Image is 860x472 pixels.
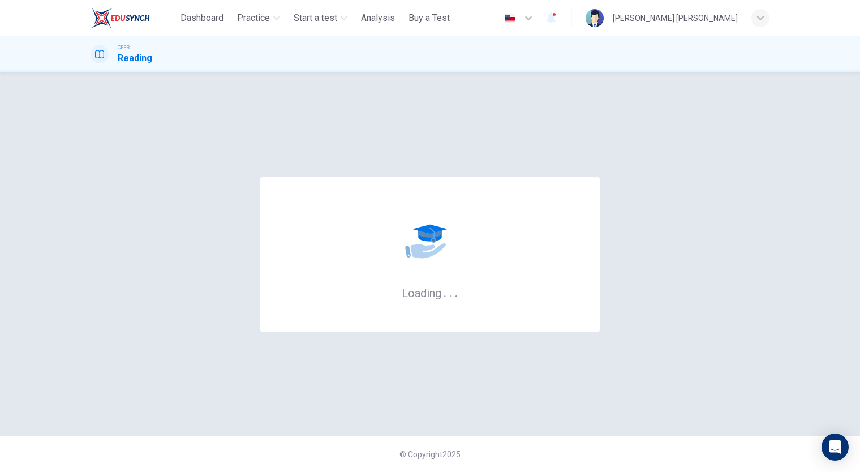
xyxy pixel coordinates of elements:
div: [PERSON_NAME] [PERSON_NAME] [613,11,738,25]
h6: . [443,282,447,301]
span: Dashboard [180,11,223,25]
span: Practice [237,11,270,25]
img: en [503,14,517,23]
button: Buy a Test [404,8,454,28]
img: Profile picture [586,9,604,27]
button: Start a test [289,8,352,28]
h6: Loading [402,285,458,300]
button: Analysis [356,8,399,28]
span: Start a test [294,11,337,25]
a: ELTC logo [91,7,176,29]
h6: . [454,282,458,301]
button: Dashboard [176,8,228,28]
h1: Reading [118,52,152,65]
h6: . [449,282,453,301]
button: Practice [233,8,285,28]
span: Buy a Test [408,11,450,25]
div: Open Intercom Messenger [822,434,849,461]
span: CEFR [118,44,130,52]
span: © Copyright 2025 [399,450,461,459]
span: Analysis [361,11,395,25]
img: ELTC logo [91,7,150,29]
